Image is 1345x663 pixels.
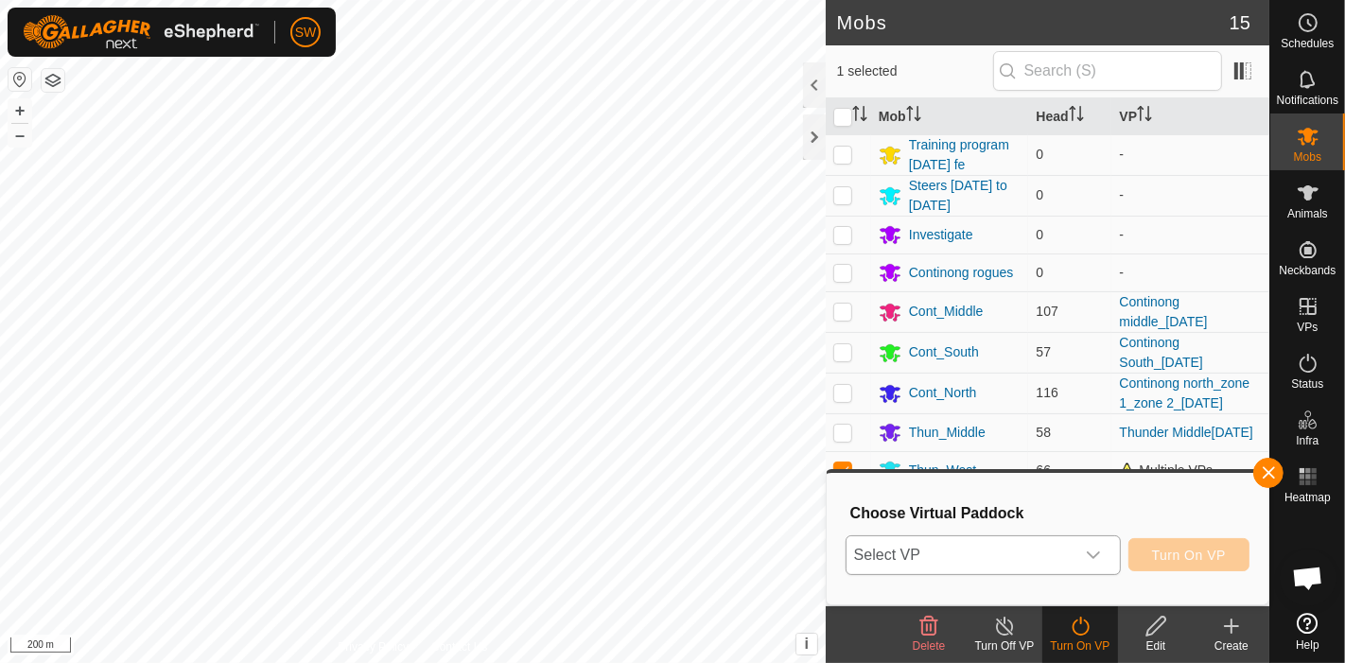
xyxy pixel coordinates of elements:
[1194,637,1269,654] div: Create
[847,536,1074,574] span: Select VP
[967,637,1042,654] div: Turn Off VP
[1270,605,1345,658] a: Help
[1291,378,1323,390] span: Status
[837,11,1230,34] h2: Mobs
[1119,335,1202,370] a: Continong South_[DATE]
[909,461,976,480] div: Thun_West
[909,383,977,403] div: Cont_North
[9,99,31,122] button: +
[9,124,31,147] button: –
[9,68,31,91] button: Reset Map
[1036,344,1051,359] span: 57
[1284,492,1331,503] span: Heatmap
[1036,187,1043,202] span: 0
[1297,322,1318,333] span: VPs
[42,69,64,92] button: Map Layers
[852,109,867,124] p-sorticon: Activate to sort
[1128,538,1249,571] button: Turn On VP
[1036,227,1043,242] span: 0
[1279,265,1336,276] span: Neckbands
[1287,208,1328,219] span: Animals
[1036,304,1057,319] span: 107
[1118,637,1194,654] div: Edit
[1119,462,1213,478] span: Multiple VPs
[431,638,487,655] a: Contact Us
[1074,536,1112,574] div: dropdown trigger
[913,639,946,653] span: Delete
[909,342,979,362] div: Cont_South
[909,225,973,245] div: Investigate
[1111,253,1269,291] td: -
[1111,98,1269,135] th: VP
[23,15,259,49] img: Gallagher Logo
[1137,109,1152,124] p-sorticon: Activate to sort
[837,61,993,81] span: 1 selected
[338,638,409,655] a: Privacy Policy
[1036,462,1051,478] span: 66
[796,634,817,654] button: i
[1277,95,1338,106] span: Notifications
[1028,98,1111,135] th: Head
[1036,385,1057,400] span: 116
[295,23,317,43] span: SW
[909,176,1022,216] div: Steers [DATE] to [DATE]
[1042,637,1118,654] div: Turn On VP
[805,636,809,652] span: i
[1296,639,1319,651] span: Help
[1119,375,1249,410] a: Continong north_zone 1_zone 2_[DATE]
[1281,38,1334,49] span: Schedules
[1069,109,1084,124] p-sorticon: Activate to sort
[1036,425,1051,440] span: 58
[1111,134,1269,175] td: -
[993,51,1222,91] input: Search (S)
[909,423,986,443] div: Thun_Middle
[850,504,1249,522] h3: Choose Virtual Paddock
[1111,175,1269,216] td: -
[1036,147,1043,162] span: 0
[1230,9,1250,37] span: 15
[1119,425,1252,440] a: Thunder Middle[DATE]
[1280,550,1336,606] div: Open chat
[1111,216,1269,253] td: -
[906,109,921,124] p-sorticon: Activate to sort
[909,135,1022,175] div: Training program [DATE] fe
[1294,151,1321,163] span: Mobs
[1036,265,1043,280] span: 0
[1152,548,1226,563] span: Turn On VP
[909,302,984,322] div: Cont_Middle
[871,98,1029,135] th: Mob
[1119,294,1207,329] a: Continong middle_[DATE]
[1296,435,1319,446] span: Infra
[909,263,1014,283] div: Continong rogues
